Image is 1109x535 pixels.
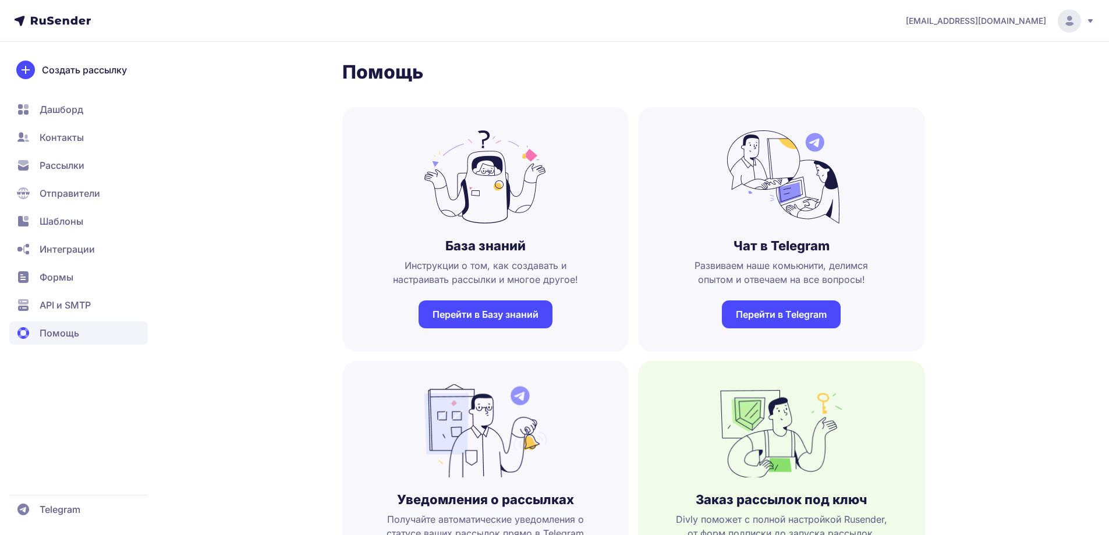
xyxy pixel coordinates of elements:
span: Инструкции о том, как создавать и настраивать рассылки и многое другое! [361,258,611,286]
a: Telegram [9,498,148,521]
span: Telegram [40,502,80,516]
span: Интеграции [40,242,95,256]
span: Рассылки [40,158,84,172]
span: Контакты [40,130,84,144]
a: Перейти в Базу знаний [419,300,552,328]
span: Отправители [40,186,100,200]
span: API и SMTP [40,298,91,312]
span: Дашборд [40,102,83,116]
h3: Уведомления о рассылках [397,491,574,508]
span: Формы [40,270,73,284]
span: Создать рассылку [42,63,127,77]
h3: Чат в Telegram [734,238,830,254]
span: Развиваем наше комьюнити, делимся опытом и отвечаем на все вопросы! [657,258,906,286]
h3: База знаний [445,238,526,254]
span: [EMAIL_ADDRESS][DOMAIN_NAME] [906,15,1046,27]
span: Шаблоны [40,214,83,228]
h3: Заказ рассылок под ключ [696,491,867,508]
span: Помощь [40,326,79,340]
h1: Помощь [342,61,925,84]
a: Перейти в Telegram [722,300,841,328]
img: no_photo [720,384,842,477]
img: no_photo [720,130,842,224]
img: no_photo [424,384,547,477]
img: no_photo [424,130,547,224]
